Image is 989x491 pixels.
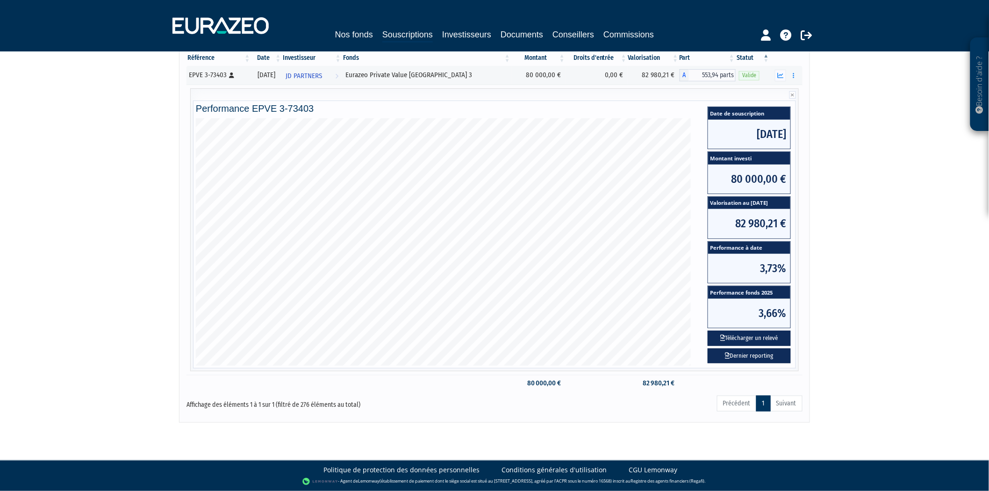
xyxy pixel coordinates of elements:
a: CGU Lemonway [629,465,677,475]
i: [Français] Personne physique [229,72,234,78]
p: Besoin d'aide ? [975,43,985,127]
td: 82 980,21 € [628,66,680,85]
a: Conditions générales d'utilisation [502,465,607,475]
td: 82 980,21 € [628,375,680,391]
span: [DATE] [708,120,790,149]
span: A [680,69,689,81]
a: Politique de protection des données personnelles [323,465,480,475]
span: 3,66% [708,299,790,328]
th: Part: activer pour trier la colonne par ordre croissant [680,50,736,66]
th: Fonds: activer pour trier la colonne par ordre croissant [342,50,511,66]
button: Télécharger un relevé [708,331,791,346]
a: Dernier reporting [708,348,791,364]
span: Montant investi [708,152,790,165]
th: Investisseur: activer pour trier la colonne par ordre croissant [282,50,342,66]
div: [DATE] [254,70,279,80]
span: Valide [739,71,760,80]
img: logo-lemonway.png [302,477,338,486]
a: Conseillers [552,28,594,41]
div: EPVE 3-73403 [189,70,248,80]
th: Droits d'entrée: activer pour trier la colonne par ordre croissant [566,50,628,66]
td: 80 000,00 € [511,375,566,391]
th: Valorisation: activer pour trier la colonne par ordre croissant [628,50,680,66]
span: JD PARTNERS [286,67,322,85]
th: Date: activer pour trier la colonne par ordre croissant [251,50,282,66]
a: Investisseurs [442,28,491,41]
span: Performance fonds 2025 [708,286,790,299]
a: Souscriptions [382,28,433,43]
div: Affichage des éléments 1 à 1 sur 1 (filtré de 276 éléments au total) [186,395,435,410]
th: Statut : activer pour trier la colonne par ordre d&eacute;croissant [736,50,770,66]
span: 553,94 parts [689,69,736,81]
span: 3,73% [708,254,790,283]
span: Valorisation au [DATE] [708,197,790,209]
div: - Agent de (établissement de paiement dont le siège social est situé au [STREET_ADDRESS], agréé p... [9,477,980,486]
span: 82 980,21 € [708,209,790,238]
div: Eurazeo Private Value [GEOGRAPHIC_DATA] 3 [345,70,508,80]
i: Voir l'investisseur [335,67,338,85]
a: Nos fonds [335,28,373,41]
span: Date de souscription [708,107,790,120]
td: 80 000,00 € [511,66,566,85]
a: 1 [756,396,771,412]
a: Documents [501,28,543,41]
th: Montant: activer pour trier la colonne par ordre croissant [511,50,566,66]
a: Commissions [603,28,654,41]
th: Référence : activer pour trier la colonne par ordre croissant [186,50,251,66]
h4: Performance EPVE 3-73403 [196,103,793,114]
a: JD PARTNERS [282,66,342,85]
span: Performance à date [708,242,790,254]
img: 1732889491-logotype_eurazeo_blanc_rvb.png [172,17,269,34]
a: Registre des agents financiers (Regafi) [631,478,704,484]
span: 80 000,00 € [708,165,790,194]
td: 0,00 € [566,66,628,85]
div: A - Eurazeo Private Value Europe 3 [680,69,736,81]
a: Lemonway [358,478,380,484]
